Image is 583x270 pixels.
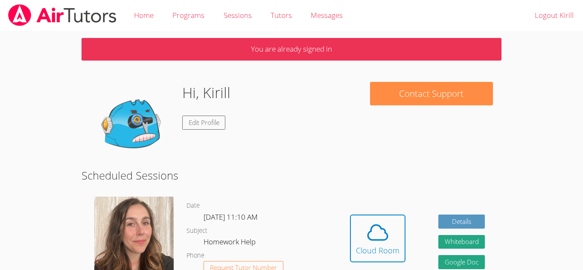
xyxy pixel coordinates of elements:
img: airtutors_banner-c4298cdbf04f3fff15de1276eac7730deb9818008684d7c2e4769d2f7ddbe033.png [7,4,117,26]
dt: Subject [187,226,207,236]
button: Cloud Room [350,215,405,262]
img: default.png [90,82,175,167]
p: You are already signed in [82,38,501,61]
dt: Date [187,200,200,211]
span: Messages [311,10,343,20]
a: Edit Profile [182,116,226,130]
div: Cloud Room [356,244,399,256]
button: Contact Support [370,82,493,105]
span: [DATE] 11:10 AM [204,212,258,222]
a: Details [438,215,485,229]
button: Whiteboard [438,235,485,249]
h1: Hi, Kirill [182,82,230,104]
h2: Scheduled Sessions [82,167,501,183]
a: Google Doc [438,255,485,269]
dt: Phone [187,250,204,261]
dd: Homework Help [204,236,257,250]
